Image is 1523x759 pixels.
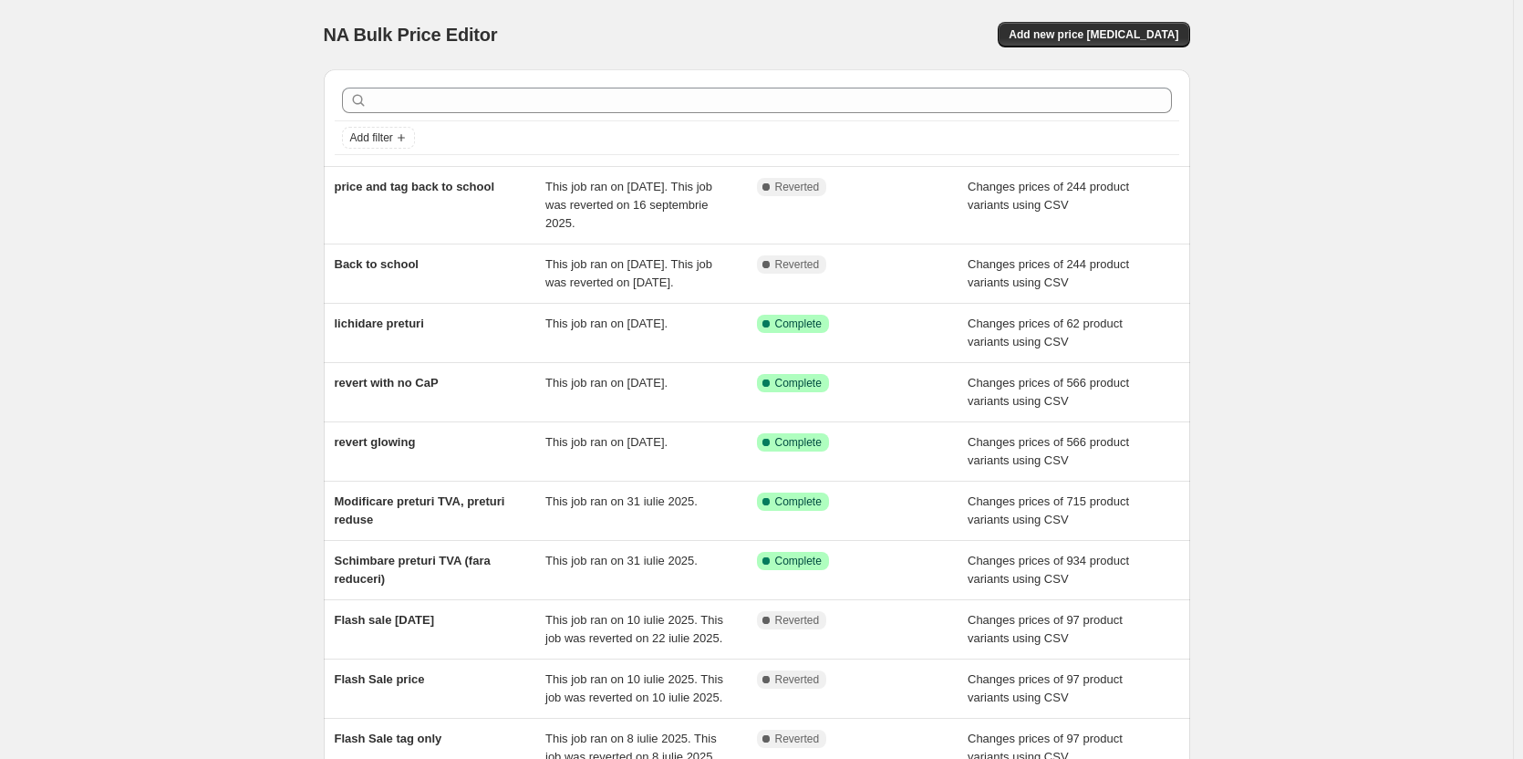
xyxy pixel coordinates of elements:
[335,554,491,586] span: Schimbare preturi TVA (fara reduceri)
[335,180,495,193] span: price and tag back to school
[350,130,393,145] span: Add filter
[342,127,415,149] button: Add filter
[324,25,498,45] span: NA Bulk Price Editor
[545,554,698,567] span: This job ran on 31 iulie 2025.
[968,257,1129,289] span: Changes prices of 244 product variants using CSV
[335,613,435,627] span: Flash sale [DATE]
[545,257,712,289] span: This job ran on [DATE]. This job was reverted on [DATE].
[968,376,1129,408] span: Changes prices of 566 product variants using CSV
[775,613,820,628] span: Reverted
[545,672,723,704] span: This job ran on 10 iulie 2025. This job was reverted on 10 iulie 2025.
[335,672,425,686] span: Flash Sale price
[545,494,698,508] span: This job ran on 31 iulie 2025.
[335,732,442,745] span: Flash Sale tag only
[775,180,820,194] span: Reverted
[968,494,1129,526] span: Changes prices of 715 product variants using CSV
[775,732,820,746] span: Reverted
[335,494,505,526] span: Modificare preturi TVA, preturi reduse
[545,376,668,390] span: This job ran on [DATE].
[968,672,1123,704] span: Changes prices of 97 product variants using CSV
[968,554,1129,586] span: Changes prices of 934 product variants using CSV
[775,435,822,450] span: Complete
[968,180,1129,212] span: Changes prices of 244 product variants using CSV
[998,22,1189,47] button: Add new price [MEDICAL_DATA]
[775,494,822,509] span: Complete
[545,435,668,449] span: This job ran on [DATE].
[775,257,820,272] span: Reverted
[775,554,822,568] span: Complete
[1009,27,1178,42] span: Add new price [MEDICAL_DATA]
[545,613,723,645] span: This job ran on 10 iulie 2025. This job was reverted on 22 iulie 2025.
[968,317,1123,348] span: Changes prices of 62 product variants using CSV
[335,376,439,390] span: revert with no CaP
[775,317,822,331] span: Complete
[335,435,416,449] span: revert glowing
[545,180,712,230] span: This job ran on [DATE]. This job was reverted on 16 septembrie 2025.
[968,435,1129,467] span: Changes prices of 566 product variants using CSV
[968,613,1123,645] span: Changes prices of 97 product variants using CSV
[335,257,419,271] span: Back to school
[545,317,668,330] span: This job ran on [DATE].
[335,317,424,330] span: lichidare preturi
[775,672,820,687] span: Reverted
[775,376,822,390] span: Complete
